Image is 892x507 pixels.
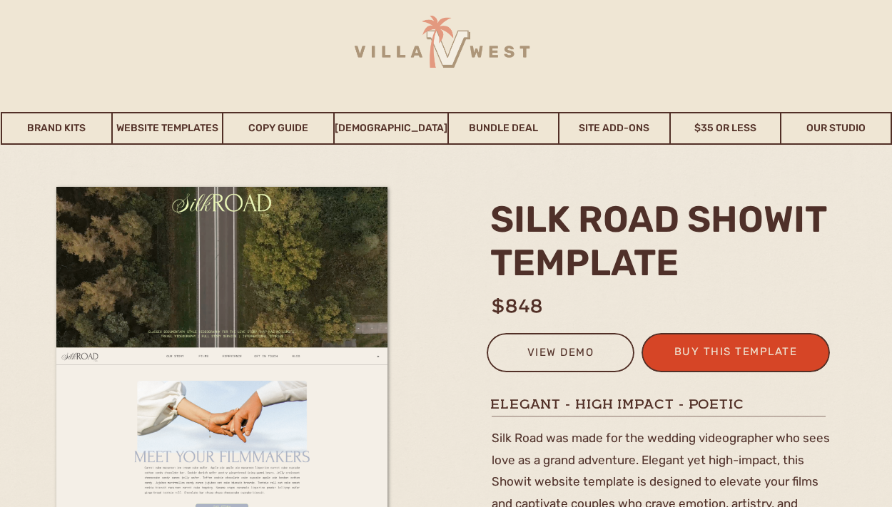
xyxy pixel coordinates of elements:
a: Bundle Deal [449,112,558,145]
h1: $848 [492,292,838,310]
a: Site Add-Ons [559,112,669,145]
a: Website Templates [113,112,222,145]
a: view demo [496,343,625,367]
h2: silk road Showit template [490,198,835,283]
a: Our Studio [781,112,891,145]
a: buy this template [666,342,806,366]
a: $35 or Less [671,112,780,145]
h1: elegant - high impact - poetic [490,395,830,413]
a: Copy Guide [223,112,333,145]
a: [DEMOGRAPHIC_DATA] [335,112,447,145]
a: Brand Kits [2,112,111,145]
